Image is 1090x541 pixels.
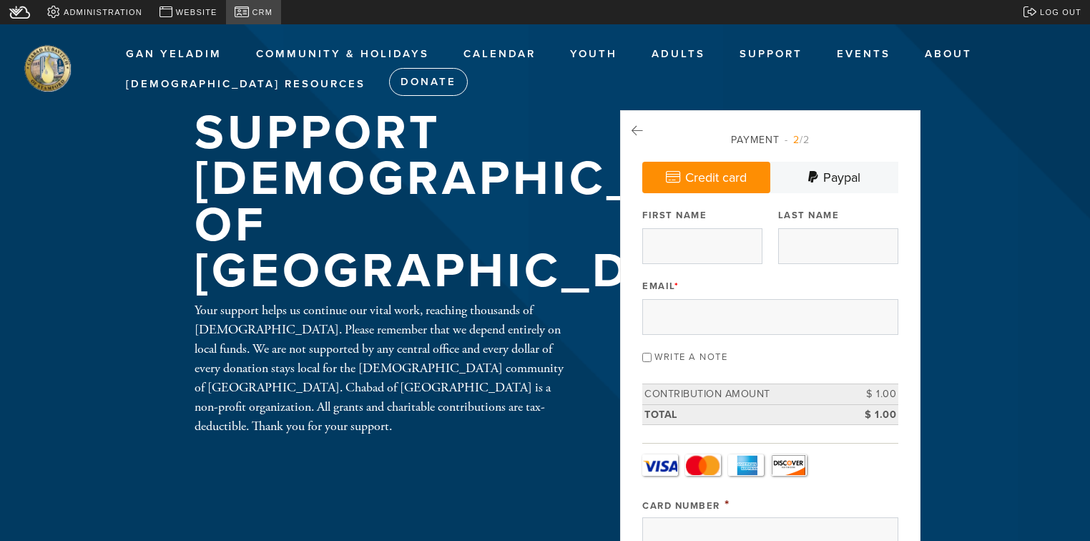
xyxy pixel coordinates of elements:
[793,134,800,146] span: 2
[642,209,707,222] label: First Name
[64,6,142,19] span: Administration
[115,70,376,97] a: [DEMOGRAPHIC_DATA] Resources
[914,41,983,68] a: About
[834,384,898,404] td: $ 1.00
[642,384,834,404] td: Contribution Amount
[195,301,574,436] div: Your support helps us continue our vital work, reaching thousands of [DEMOGRAPHIC_DATA]. Please r...
[453,41,546,68] a: Calendar
[785,134,810,146] span: /2
[642,162,770,193] a: Credit card
[834,404,898,425] td: $ 1.00
[642,500,720,512] label: Card Number
[245,41,440,68] a: Community & Holidays
[685,454,721,476] a: MasterCard
[389,68,468,97] a: Donate
[654,351,727,363] label: Write a note
[728,454,764,476] a: Amex
[195,110,792,295] h1: Support [DEMOGRAPHIC_DATA] of [GEOGRAPHIC_DATA]
[771,454,807,476] a: Discover
[642,132,898,147] div: Payment
[115,41,232,68] a: Gan Yeladim
[642,280,679,293] label: Email
[176,6,217,19] span: Website
[252,6,272,19] span: CRM
[1040,6,1081,19] span: Log out
[826,41,901,68] a: Events
[642,404,834,425] td: Total
[641,41,716,68] a: Adults
[642,454,678,476] a: Visa
[674,281,679,292] span: This field is required.
[770,162,898,193] a: Paypal
[559,41,628,68] a: Youth
[729,41,813,68] a: Support
[778,209,840,222] label: Last Name
[21,42,73,94] img: stamford%20logo.png
[725,497,730,512] span: This field is required.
